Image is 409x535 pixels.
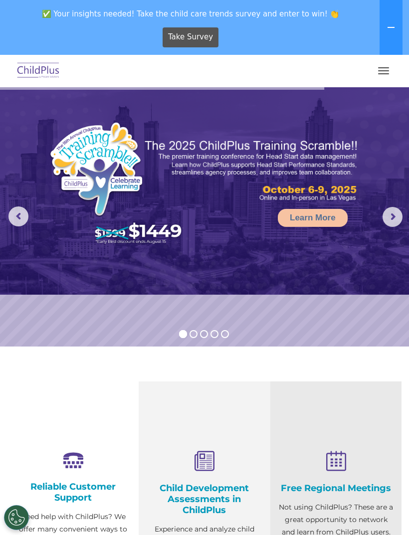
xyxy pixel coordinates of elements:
[146,483,262,516] h4: Child Development Assessments in ChildPlus
[168,28,213,46] span: Take Survey
[4,4,378,23] span: ✅ Your insights needed! Take the child care trends survey and enter to win! 👏
[4,505,29,530] button: Cookies Settings
[278,209,348,227] a: Learn More
[15,59,62,83] img: ChildPlus by Procare Solutions
[278,483,394,494] h4: Free Regional Meetings
[15,481,131,503] h4: Reliable Customer Support
[163,27,219,47] a: Take Survey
